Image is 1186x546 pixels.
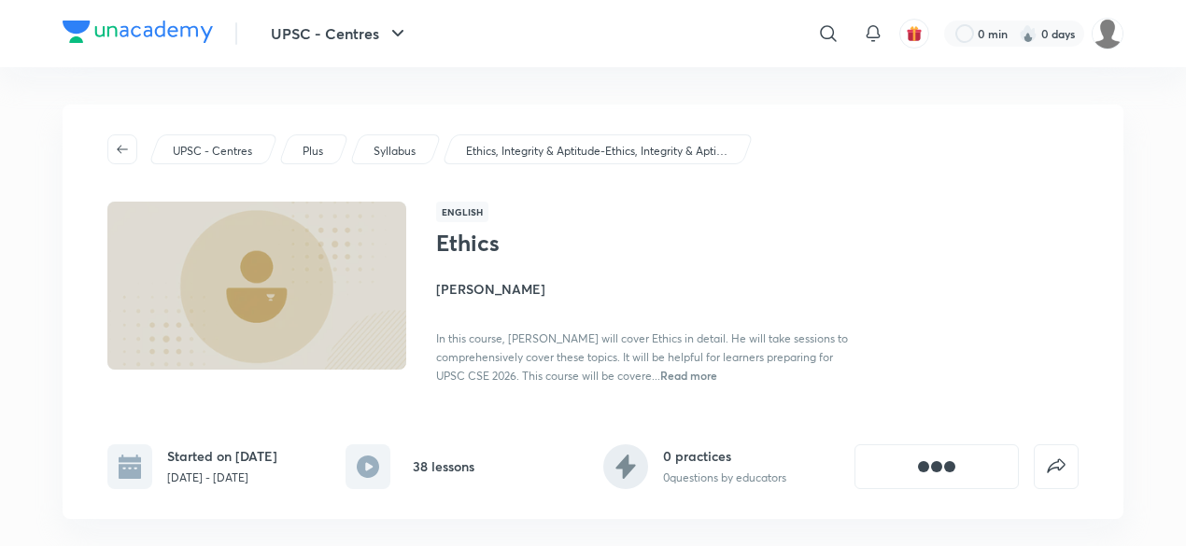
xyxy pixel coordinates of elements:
[1092,18,1123,49] img: Vikram Singh Rawat
[300,143,327,160] a: Plus
[63,21,213,43] img: Company Logo
[374,143,416,160] p: Syllabus
[463,143,731,160] a: Ethics, Integrity & Aptitude-Ethics, Integrity & Aptitude
[1019,24,1038,43] img: streak
[436,230,741,257] h1: Ethics
[906,25,923,42] img: avatar
[663,446,786,466] h6: 0 practices
[899,19,929,49] button: avatar
[170,143,256,160] a: UPSC - Centres
[436,202,488,222] span: English
[63,21,213,48] a: Company Logo
[663,469,786,486] p: 0 questions by educators
[173,143,252,160] p: UPSC - Centres
[466,143,727,160] p: Ethics, Integrity & Aptitude-Ethics, Integrity & Aptitude
[436,279,854,299] h4: [PERSON_NAME]
[167,446,277,466] h6: Started on [DATE]
[303,143,323,160] p: Plus
[260,15,420,52] button: UPSC - Centres
[436,331,848,383] span: In this course, [PERSON_NAME] will cover Ethics in detail. He will take sessions to comprehensive...
[1034,444,1079,489] button: false
[660,368,717,383] span: Read more
[105,200,409,371] img: Thumbnail
[371,143,419,160] a: Syllabus
[167,469,277,486] p: [DATE] - [DATE]
[854,444,1019,489] button: [object Object]
[413,456,474,476] h6: 38 lessons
